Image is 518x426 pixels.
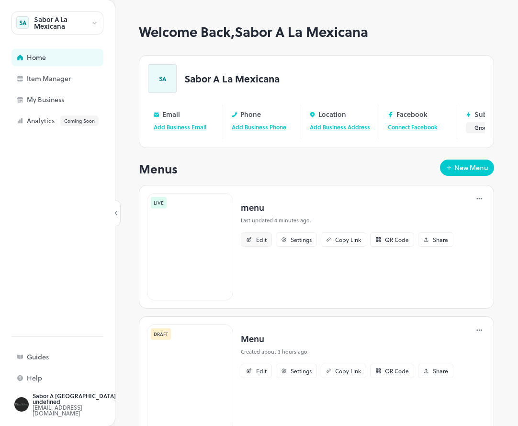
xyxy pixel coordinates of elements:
[27,354,123,360] div: Guides
[33,393,123,404] div: Sabor A [GEOGRAPHIC_DATA] undefined
[241,201,453,214] p: menu
[16,16,29,29] div: SA
[27,115,123,126] div: Analytics
[139,160,178,178] p: Menus
[151,328,171,340] div: DRAFT
[27,54,123,61] div: Home
[232,123,286,131] a: Add Business Phone
[433,368,448,374] div: Share
[241,332,453,345] p: Menu
[27,375,123,381] div: Help
[162,111,180,118] p: Email
[291,237,312,242] div: Settings
[291,368,312,374] div: Settings
[256,368,267,374] div: Edit
[139,24,494,40] h1: Welcome Back, Sabor A La Mexicana
[154,123,206,131] a: Add Business Email
[385,237,409,242] div: QR Code
[474,111,516,118] p: Subscription
[241,217,453,225] p: Last updated 4 minutes ago.
[440,160,494,176] button: New Menu
[241,348,453,356] p: Created about 3 hours ago.
[454,164,488,171] div: New Menu
[27,96,123,103] div: My Business
[151,197,167,208] div: LIVE
[335,368,361,374] div: Copy Link
[240,111,261,118] p: Phone
[396,111,428,118] p: Facebook
[147,193,233,300] img: 17553839133191evyv1o8bmfh.png
[310,123,370,131] a: Add Business Address
[14,397,29,412] img: ACg8ocIXGCWfMf-SSYR9k2huqwswHWH8_FTA_DqY5yiWfS9lh0PGrcQ=s96-c
[148,64,177,93] div: SA
[256,237,267,242] div: Edit
[33,404,123,416] div: [EMAIL_ADDRESS][DOMAIN_NAME]
[385,368,409,374] div: QR Code
[34,16,91,30] div: Sabor A La Mexicana
[388,123,437,131] a: Connect Facebook
[318,111,346,118] p: Location
[27,75,123,82] div: Item Manager
[335,237,361,242] div: Copy Link
[184,74,280,83] p: Sabor A La Mexicana
[433,237,448,242] div: Share
[466,122,496,133] button: Grow
[60,115,99,126] div: Coming Soon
